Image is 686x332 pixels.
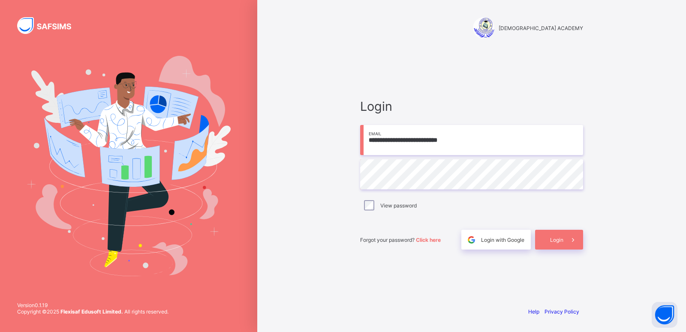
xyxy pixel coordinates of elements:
[17,17,81,34] img: SAFSIMS Logo
[17,308,168,315] span: Copyright © 2025 All rights reserved.
[60,308,123,315] strong: Flexisaf Edusoft Limited.
[545,308,579,315] a: Privacy Policy
[380,202,417,209] label: View password
[550,237,563,243] span: Login
[17,302,168,308] span: Version 0.1.19
[528,308,539,315] a: Help
[27,56,231,276] img: Hero Image
[499,25,583,31] span: [DEMOGRAPHIC_DATA] ACADEMY
[481,237,524,243] span: Login with Google
[416,237,441,243] a: Click here
[360,99,583,114] span: Login
[466,235,476,245] img: google.396cfc9801f0270233282035f929180a.svg
[652,302,677,328] button: Open asap
[360,237,441,243] span: Forgot your password?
